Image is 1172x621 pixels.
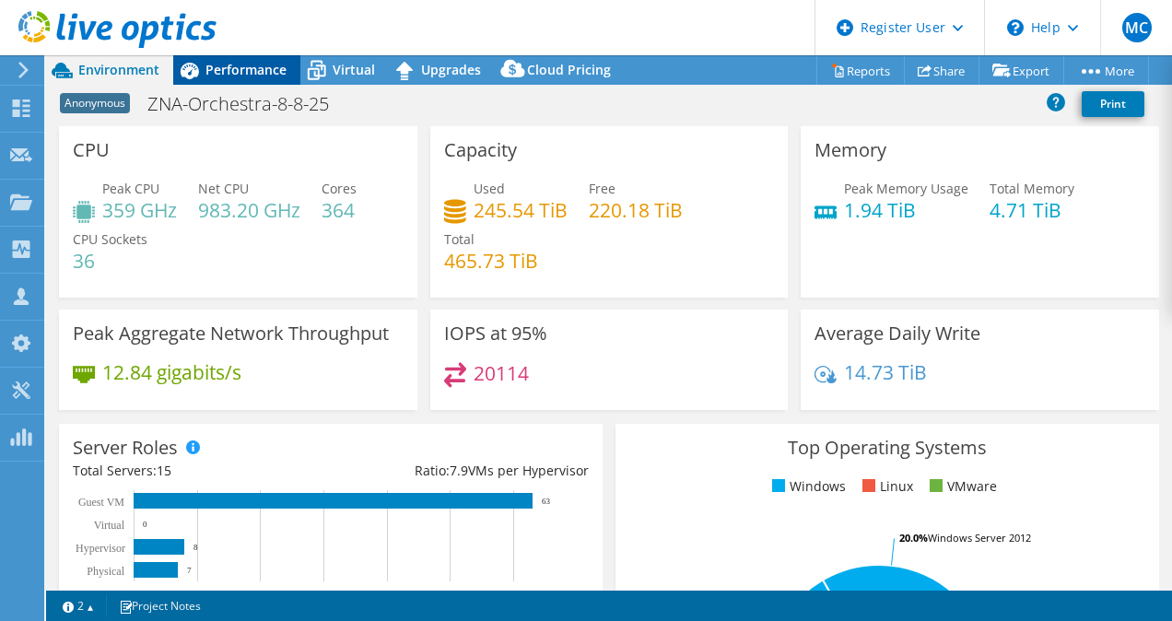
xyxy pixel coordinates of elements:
[78,61,159,78] span: Environment
[94,519,125,532] text: Virtual
[527,61,611,78] span: Cloud Pricing
[844,200,968,220] h4: 1.94 TiB
[899,531,928,545] tspan: 20.0%
[474,180,505,197] span: Used
[928,531,1031,545] tspan: Windows Server 2012
[73,438,178,458] h3: Server Roles
[904,56,979,85] a: Share
[139,94,357,114] h1: ZNA-Orchestra-8-8-25
[589,200,683,220] h4: 220.18 TiB
[73,251,147,271] h4: 36
[76,542,125,555] text: Hypervisor
[542,497,551,506] text: 63
[1122,13,1152,42] span: MC
[1082,91,1144,117] a: Print
[990,200,1074,220] h4: 4.71 TiB
[444,251,538,271] h4: 465.73 TiB
[589,180,615,197] span: Free
[474,200,568,220] h4: 245.54 TiB
[157,462,171,479] span: 15
[1007,19,1024,36] svg: \n
[629,438,1145,458] h3: Top Operating Systems
[198,180,249,197] span: Net CPU
[816,56,905,85] a: Reports
[1063,56,1149,85] a: More
[102,180,159,197] span: Peak CPU
[322,180,357,197] span: Cores
[474,363,529,383] h4: 20114
[444,323,547,344] h3: IOPS at 95%
[78,496,124,509] text: Guest VM
[990,180,1074,197] span: Total Memory
[50,594,107,617] a: 2
[322,200,357,220] h4: 364
[73,461,331,481] div: Total Servers:
[858,476,913,497] li: Linux
[187,566,192,575] text: 7
[331,461,589,481] div: Ratio: VMs per Hypervisor
[87,565,124,578] text: Physical
[844,362,927,382] h4: 14.73 TiB
[73,323,389,344] h3: Peak Aggregate Network Throughput
[106,594,214,617] a: Project Notes
[844,180,968,197] span: Peak Memory Usage
[925,476,997,497] li: VMware
[73,140,110,160] h3: CPU
[815,140,886,160] h3: Memory
[143,520,147,529] text: 0
[979,56,1064,85] a: Export
[102,362,241,382] h4: 12.84 gigabits/s
[815,323,980,344] h3: Average Daily Write
[450,462,468,479] span: 7.9
[193,543,198,552] text: 8
[333,61,375,78] span: Virtual
[768,476,846,497] li: Windows
[444,140,517,160] h3: Capacity
[205,61,287,78] span: Performance
[102,200,177,220] h4: 359 GHz
[444,230,475,248] span: Total
[60,93,130,113] span: Anonymous
[421,61,481,78] span: Upgrades
[73,230,147,248] span: CPU Sockets
[198,200,300,220] h4: 983.20 GHz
